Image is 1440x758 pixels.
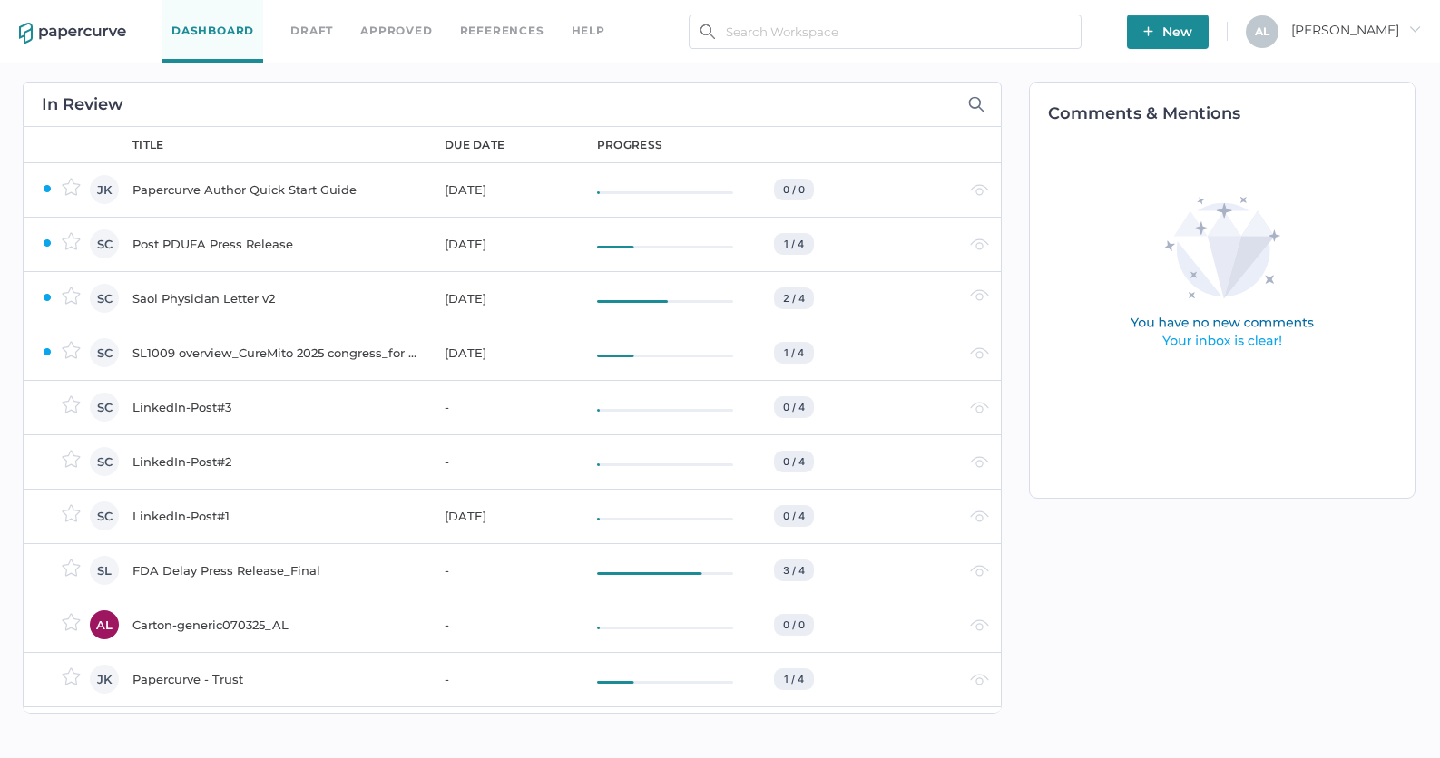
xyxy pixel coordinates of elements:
[1048,105,1416,121] h2: Comments & Mentions
[132,505,423,527] div: LinkedIn-Post#1
[774,396,814,418] div: 0 / 4
[445,342,575,364] div: [DATE]
[572,21,605,41] div: help
[774,559,814,581] div: 3 / 4
[970,238,989,250] img: eye-light-gray.b6d092a5.svg
[1143,15,1192,49] span: New
[700,24,715,39] img: search.bf03fe8b.svg
[426,598,579,652] td: -
[970,289,989,301] img: eye-light-gray.b6d092a5.svg
[19,23,126,44] img: papercurve-logo-colour.7244d18c.svg
[774,505,814,527] div: 0 / 4
[970,565,989,577] img: eye-light-gray.b6d092a5.svg
[445,287,575,309] div: [DATE]
[426,380,579,434] td: -
[426,652,579,706] td: -
[62,341,81,359] img: star-inactive.70f2008a.svg
[970,402,989,413] img: eye-light-gray.b6d092a5.svg
[42,346,53,357] img: ZaPP2z7XVwAAAABJRU5ErkJggg==
[90,556,119,585] div: SL
[970,510,989,522] img: eye-light-gray.b6d092a5.svg
[426,434,579,489] td: -
[62,450,81,468] img: star-inactive.70f2008a.svg
[970,347,989,359] img: eye-light-gray.b6d092a5.svg
[132,137,164,153] div: title
[42,292,53,303] img: ZaPP2z7XVwAAAABJRU5ErkJggg==
[426,543,579,598] td: -
[132,668,423,690] div: Papercurve - Trust
[689,15,1082,49] input: Search Workspace
[132,287,423,309] div: Saol Physician Letter v2
[460,21,544,41] a: References
[774,233,814,255] div: 1 / 4
[132,342,423,364] div: SL1009 overview_CureMito 2025 congress_for PRC
[774,287,814,309] div: 2 / 4
[62,504,81,522] img: star-inactive.70f2008a.svg
[970,456,989,468] img: eye-light-gray.b6d092a5.svg
[774,451,814,472] div: 0 / 4
[445,233,575,255] div: [DATE]
[597,137,662,153] div: progress
[968,96,984,112] img: search-icon-expand.c6106642.svg
[42,96,123,112] h2: In Review
[360,21,432,41] a: Approved
[90,665,119,694] div: JK
[132,396,423,418] div: LinkedIn-Post#3
[1255,24,1269,38] span: A L
[774,614,814,636] div: 0 / 0
[132,559,423,581] div: FDA Delay Press Release_Final
[1408,23,1421,35] i: arrow_right
[62,395,81,413] img: star-inactive.70f2008a.svg
[62,178,81,196] img: star-inactive.70f2008a.svg
[62,232,81,250] img: star-inactive.70f2008a.svg
[90,175,119,204] div: JK
[290,21,333,41] a: Draft
[42,238,53,248] img: ZaPP2z7XVwAAAABJRU5ErkJggg==
[90,447,119,476] div: SC
[62,667,81,685] img: star-inactive.70f2008a.svg
[445,179,575,200] div: [DATE]
[970,619,989,631] img: eye-light-gray.b6d092a5.svg
[1092,182,1353,364] img: comments-empty-state.0193fcf7.svg
[774,179,814,200] div: 0 / 0
[132,614,423,636] div: Carton-generic070325_AL
[970,184,989,196] img: eye-light-gray.b6d092a5.svg
[90,338,119,367] div: SC
[62,613,81,631] img: star-inactive.70f2008a.svg
[132,179,423,200] div: Papercurve Author Quick Start Guide
[90,501,119,530] div: SC
[445,505,575,527] div: [DATE]
[132,451,423,472] div: LinkedIn-Post#2
[90,229,119,258] div: SC
[90,284,119,313] div: SC
[90,610,119,639] div: AL
[774,668,814,690] div: 1 / 4
[970,674,989,685] img: eye-light-gray.b6d092a5.svg
[774,342,814,364] div: 1 / 4
[1291,22,1421,38] span: [PERSON_NAME]
[62,287,81,305] img: star-inactive.70f2008a.svg
[1127,15,1209,49] button: New
[1143,26,1153,36] img: plus-white.e19ec114.svg
[445,137,504,153] div: due date
[62,559,81,577] img: star-inactive.70f2008a.svg
[90,393,119,422] div: SC
[132,233,423,255] div: Post PDUFA Press Release
[42,183,53,194] img: ZaPP2z7XVwAAAABJRU5ErkJggg==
